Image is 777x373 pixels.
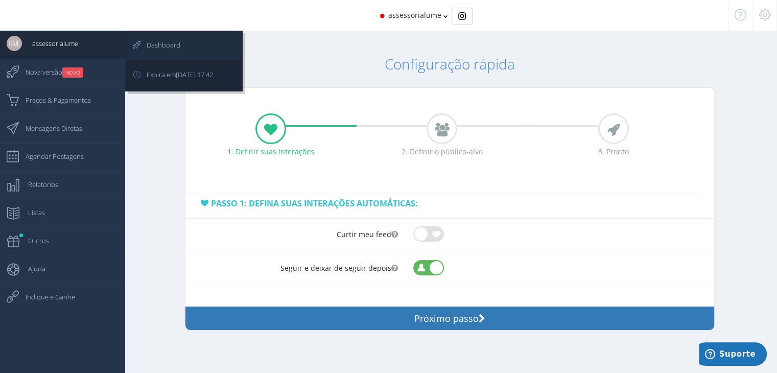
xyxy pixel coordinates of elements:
div: Basic example [452,8,473,25]
span: assessorialume [388,10,441,20]
span: Dashboard [136,32,180,58]
span: Relatórios [18,172,58,197]
div: 3. Pronto [535,147,691,157]
a: Expira em[DATE] 17:42 [127,62,241,90]
span: Ajuda [18,256,45,282]
span: Passo 1: Defina suas interações automáticas: [211,198,418,209]
img: Instagram_simple_icon.svg [458,12,466,20]
span: Listas [18,200,45,225]
label: Curtir meu feed [185,219,406,240]
div: 2. Definir o público-alvo [364,147,520,157]
img: User Image [7,36,22,51]
span: Nova versão [15,59,83,85]
iframe: Abre um widget para que você possa encontrar mais informações [699,342,767,368]
span: Indique e Ganhe [15,284,75,310]
label: Seguir e deixar de seguir depois [185,253,406,273]
small: NOVO [62,67,83,78]
span: Expira em [136,62,213,87]
span: Preços & Pagamentos [15,87,91,113]
span: Mensagens Diretas [15,115,82,141]
span: Agendar Postagens [15,144,84,169]
span: [DATE] 17:42 [176,70,213,79]
button: Próximo passo [185,307,714,330]
div: 1. Definir suas interações [193,147,349,157]
a: Dashboard [127,32,241,60]
span: assessorialume [22,31,78,56]
span: Outros [18,228,49,253]
h1: Configuração rápida [123,56,777,72]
